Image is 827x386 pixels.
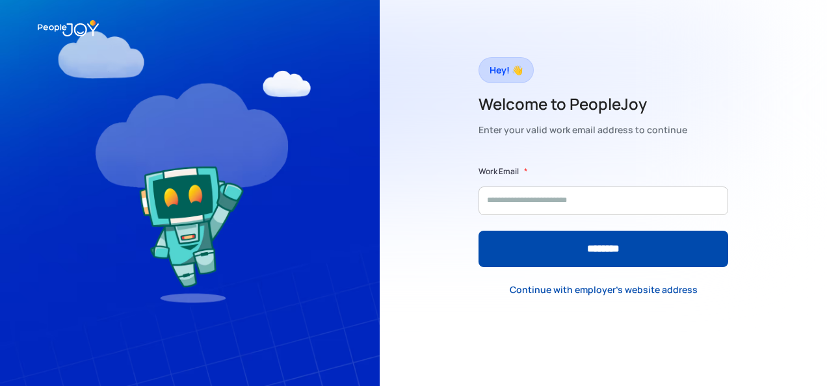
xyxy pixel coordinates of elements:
[479,165,519,178] label: Work Email
[510,283,698,296] div: Continue with employer's website address
[490,61,523,79] div: Hey! 👋
[479,165,728,267] form: Form
[479,121,687,139] div: Enter your valid work email address to continue
[499,277,708,303] a: Continue with employer's website address
[479,94,687,114] h2: Welcome to PeopleJoy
